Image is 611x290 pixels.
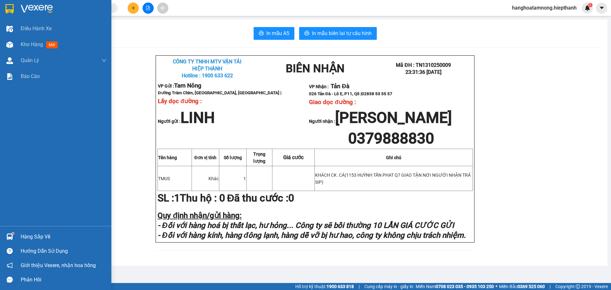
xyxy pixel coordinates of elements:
[12,232,14,234] sup: 1
[7,277,13,283] span: message
[495,285,497,288] span: ⚪️
[335,109,452,127] span: [PERSON_NAME]
[364,283,414,290] span: Cung cấp máy in - giấy in:
[160,6,165,10] span: aim
[266,29,289,37] span: In mẫu A5
[283,154,304,160] span: Giá cước
[550,283,551,290] span: |
[348,129,434,147] span: 0379888830
[5,4,14,14] img: logo-vxr
[6,57,13,64] img: warehouse-icon
[7,248,13,254] span: question-circle
[588,3,593,7] sup: 1
[194,155,216,160] strong: Đơn vị tính
[6,25,13,32] img: warehouse-icon
[499,283,545,290] span: Miền Bắc
[158,83,201,88] strong: VP Gửi :
[517,284,545,289] strong: 0369 525 060
[259,31,264,37] span: printer
[309,99,356,106] span: Giao dọc đường :
[309,84,349,89] strong: VP Nhận :
[158,221,454,230] strong: - Đối với hàng hoá bị thất lạc, hư hỏng... Công ty sẽ bồi thường 10 LẦN GIÁ CƯỚC GỬI
[253,152,265,164] span: Trọng lượng
[599,5,605,11] span: caret-down
[158,98,201,105] span: Lấy dọc đường :
[405,69,441,75] span: 23:31:36 [DATE]
[158,119,215,124] strong: Người gửi :
[6,41,13,48] img: warehouse-icon
[131,6,136,10] span: plus
[158,211,242,220] strong: Quy định nhận/gửi hàng:
[309,91,392,96] span: 026 Tản Đà - Lô E, P11, Q5 |
[158,90,281,95] span: Đường Tràm Chim, [GEOGRAPHIC_DATA], [GEOGRAPHIC_DATA] |
[304,31,309,37] span: printer
[288,192,294,204] span: 0
[331,83,349,90] span: Tản Đà
[158,176,170,181] span: TMUS
[416,283,494,290] span: Miền Nam
[327,284,354,289] strong: 1900 633 818
[174,192,180,204] span: 1
[158,231,466,240] strong: - Đối với hàng kính, hàng đông lạnh, hàng dễ vỡ bị hư hao, công ty không chịu trách nhiệm.
[102,58,107,63] span: down
[21,56,39,64] span: Quản Lý
[208,176,219,181] span: Khác
[46,41,58,48] span: mới
[243,176,246,181] span: 1
[309,119,452,124] strong: Người nhận :
[507,4,582,12] span: hanghoatamnong.hiepthanh
[180,109,215,127] span: LINH
[436,284,494,289] strong: 0708 023 035 - 0935 103 250
[224,155,242,160] span: Số lượng
[315,173,471,185] span: KHÁCH CK .CÁ(1153 HUỲNH TẤN PHAT Q7 GIAO TẬN NƠI NGƯỜI NHẬN TRẢ SIP)
[21,72,40,80] span: Báo cáo
[6,233,13,240] img: warehouse-icon
[286,62,345,75] strong: BIÊN NHẬN
[6,73,13,80] img: solution-icon
[128,3,139,14] button: plus
[576,284,580,289] span: copyright
[21,261,96,269] span: Giới thiệu Vexere, nhận hoa hồng
[21,275,107,285] div: Phản hồi
[158,155,177,160] strong: Tên hàng
[589,3,591,7] span: 1
[596,3,607,14] button: caret-down
[312,29,372,37] span: In mẫu biên lai tự cấu hình
[146,6,150,10] span: file-add
[21,246,107,256] div: Hướng dẫn sử dụng
[299,27,377,40] button: printerIn mẫu biên lai tự cấu hình
[182,73,233,79] span: Hotline : 1900 633 622
[157,3,168,14] button: aim
[174,82,201,89] span: Tam Nông
[396,62,451,68] span: Mã ĐH : TN1310250009
[21,25,52,32] span: Điều hành xe
[158,192,180,204] strong: SL :
[362,91,392,96] span: 02838 53 55 57
[180,192,217,204] strong: Thu hộ :
[254,27,294,40] button: printerIn mẫu A5
[143,3,154,14] button: file-add
[7,262,13,268] span: notification
[585,5,590,11] img: icon-new-feature
[359,283,360,290] span: |
[295,283,354,290] span: Hỗ trợ kỹ thuật:
[192,66,222,72] strong: HIỆP THÀNH
[219,192,225,204] span: 0
[21,41,43,47] span: Kho hàng
[219,192,297,204] span: Đã thu cước :
[21,232,107,242] div: Hàng sắp về
[386,155,401,160] strong: Ghi chú
[173,59,242,65] strong: CÔNG TY TNHH MTV VẬN TẢI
